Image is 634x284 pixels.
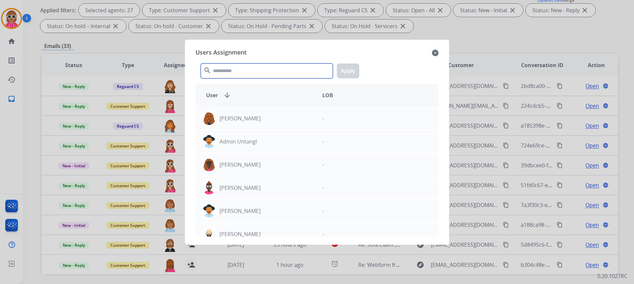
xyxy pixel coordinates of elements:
[322,138,324,145] p: -
[195,48,247,58] span: Users Assignment
[322,230,324,238] p: -
[201,91,317,99] div: User
[322,184,324,192] p: -
[220,184,261,192] p: [PERSON_NAME]
[220,161,261,169] p: [PERSON_NAME]
[432,49,439,57] mat-icon: close
[322,161,324,169] p: -
[322,91,333,99] span: LOB
[322,207,324,215] p: -
[220,138,257,145] p: Admin Untangl
[203,66,211,74] mat-icon: search
[220,230,261,238] p: [PERSON_NAME]
[337,63,359,78] button: Apply
[322,114,324,122] p: -
[220,114,261,122] p: [PERSON_NAME]
[223,91,231,99] mat-icon: arrow_downward
[220,207,261,215] p: [PERSON_NAME]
